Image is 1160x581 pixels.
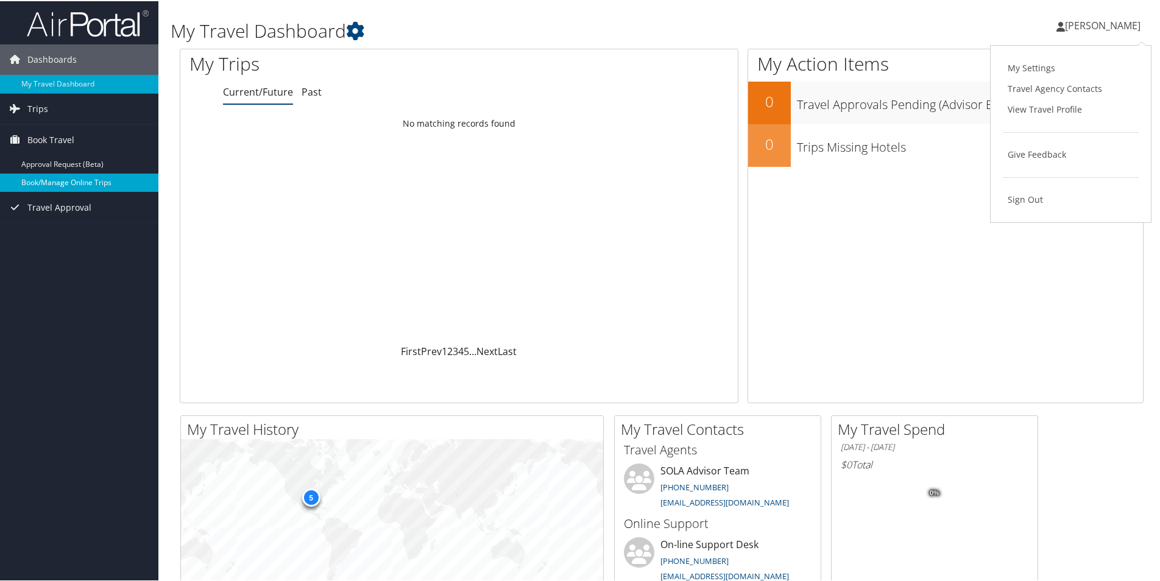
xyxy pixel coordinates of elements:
span: $0 [841,457,852,470]
h1: My Trips [189,50,497,76]
h1: My Travel Dashboard [171,17,826,43]
h2: My Travel Spend [838,418,1038,438]
a: Travel Agency Contacts [1003,77,1139,98]
a: Past [302,84,322,97]
a: Give Feedback [1003,143,1139,164]
img: airportal-logo.png [27,8,149,37]
a: 2 [447,343,453,357]
li: SOLA Advisor Team [618,462,818,512]
h2: My Travel Contacts [621,418,821,438]
h6: Total [841,457,1028,470]
a: [EMAIL_ADDRESS][DOMAIN_NAME] [660,569,789,580]
a: 1 [442,343,447,357]
a: Last [498,343,517,357]
span: Book Travel [27,124,74,154]
a: [PHONE_NUMBER] [660,554,729,565]
span: Trips [27,93,48,123]
a: 5 [464,343,469,357]
h2: My Travel History [187,418,603,438]
a: My Settings [1003,57,1139,77]
h1: My Action Items [748,50,1143,76]
a: [EMAIL_ADDRESS][DOMAIN_NAME] [660,496,789,507]
span: Travel Approval [27,191,91,222]
a: [PERSON_NAME] [1056,6,1153,43]
a: Prev [421,343,442,357]
span: … [469,343,476,357]
a: First [401,343,421,357]
a: [PHONE_NUMBER] [660,481,729,491]
span: Dashboards [27,43,77,74]
h2: 0 [748,90,791,111]
h3: Online Support [624,514,812,531]
td: No matching records found [180,111,738,133]
tspan: 0% [930,488,939,496]
a: 4 [458,343,464,357]
h6: [DATE] - [DATE] [841,440,1028,452]
span: [PERSON_NAME] [1065,18,1141,31]
div: 5 [302,487,320,505]
a: 0Trips Missing Hotels [748,123,1143,166]
a: Current/Future [223,84,293,97]
a: Sign Out [1003,188,1139,209]
h3: Travel Agents [624,440,812,457]
h2: 0 [748,133,791,153]
a: View Travel Profile [1003,98,1139,119]
a: Next [476,343,498,357]
a: 3 [453,343,458,357]
a: 0Travel Approvals Pending (Advisor Booked) [748,80,1143,123]
h3: Travel Approvals Pending (Advisor Booked) [797,89,1143,112]
h3: Trips Missing Hotels [797,132,1143,155]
